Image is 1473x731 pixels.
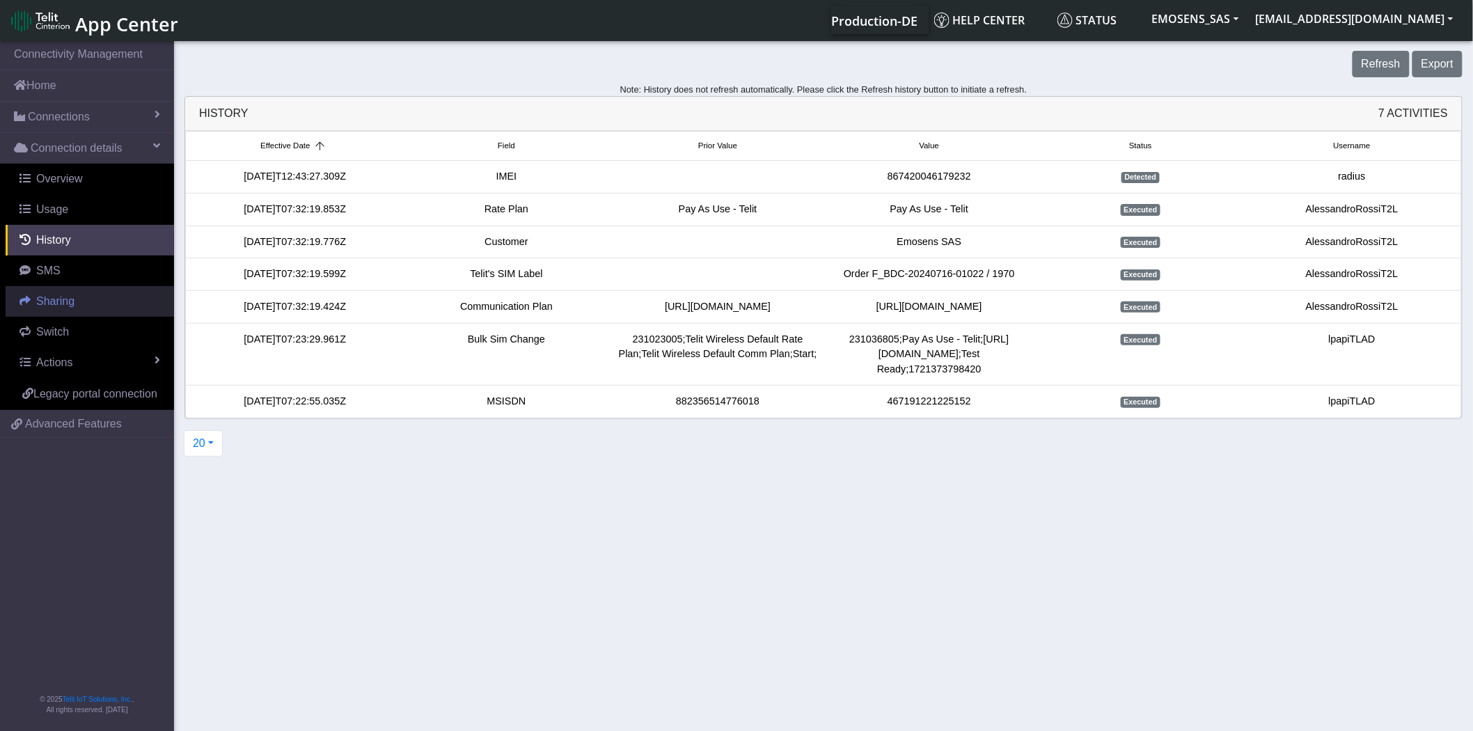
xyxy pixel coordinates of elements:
span: Executed [1121,204,1160,215]
div: [DATE]T07:32:19.776Z [189,235,401,250]
div: AlessandroRossiT2L [1246,202,1458,217]
button: Export [1412,51,1463,77]
div: 867420046179232 [824,169,1035,184]
span: Connections [28,109,90,125]
span: Executed [1121,334,1160,345]
button: [EMAIL_ADDRESS][DOMAIN_NAME] [1247,6,1462,31]
span: Username [1334,140,1371,152]
div: AlessandroRossiT2L [1246,235,1458,250]
span: Advanced Features [25,416,122,432]
span: Status [1057,13,1117,28]
span: App Center [75,11,178,37]
div: Bulk Sim Change [401,332,613,377]
span: Executed [1121,301,1160,313]
div: Pay As Use - Telit [612,202,824,217]
div: [DATE]T12:43:27.309Z [189,169,401,184]
span: Actions [36,356,72,368]
span: SMS [36,265,61,276]
a: Help center [929,6,1052,34]
div: Telit's SIM Label [401,267,613,282]
div: 231023005;Telit Wireless Default Rate Plan;Telit Wireless Default Comm Plan;Start; [612,332,824,377]
span: Overview [36,173,83,184]
span: History [36,234,71,246]
img: knowledge.svg [934,13,950,28]
div: 467191221225152 [824,394,1035,409]
button: EMOSENS_SAS [1144,6,1247,31]
img: logo-telit-cinterion-gw-new.png [11,10,70,32]
span: Help center [934,13,1025,28]
div: AlessandroRossiT2L [1246,267,1458,282]
div: lpapiTLAD [1246,332,1458,377]
span: Effective Date [260,140,310,152]
span: Production-DE [832,13,918,29]
div: AlessandroRossiT2L [1246,299,1458,315]
span: Detected [1121,172,1159,183]
a: History [6,225,174,256]
div: [URL][DOMAIN_NAME] [612,299,824,315]
div: 882356514776018 [612,394,824,409]
span: Value [920,140,940,152]
span: Usage [36,203,68,215]
div: Communication Plan [401,299,613,315]
span: Status [1129,140,1152,152]
a: Switch [6,317,174,347]
span: Sharing [36,295,74,307]
div: Emosens SAS [824,235,1035,250]
a: Telit IoT Solutions, Inc. [63,695,132,703]
button: 20 [184,430,223,457]
div: Rate Plan [401,202,613,217]
span: Prior Value [698,140,737,152]
div: IMEI [401,169,613,184]
button: Refresh [1353,51,1410,77]
a: Overview [6,164,174,194]
a: Sharing [6,286,174,317]
div: 231036805;Pay As Use - Telit;[URL][DOMAIN_NAME];Test Ready;1721373798420 [824,332,1035,377]
div: Pay As Use - Telit [824,202,1035,217]
div: [DATE]T07:32:19.424Z [189,299,401,315]
div: [DATE]T07:32:19.599Z [189,267,401,282]
span: Note: History does not refresh automatically. Please click the Refresh history button to initiate... [620,84,1027,95]
a: Usage [6,194,174,225]
div: History [185,97,1462,131]
div: Customer [401,235,613,250]
div: [DATE]T07:22:55.035Z [189,394,401,409]
span: Connection details [31,140,123,157]
span: 7 Activities [1378,105,1448,122]
span: Executed [1121,237,1160,248]
a: Your current platform instance [831,6,917,34]
span: Field [498,140,515,152]
div: radius [1246,169,1458,184]
a: Actions [6,347,174,378]
a: App Center [11,6,176,36]
div: [DATE]T07:23:29.961Z [189,332,401,377]
img: status.svg [1057,13,1073,28]
a: Status [1052,6,1144,34]
span: Switch [36,326,69,338]
div: Order F_BDC-20240716-01022 / 1970 [824,267,1035,282]
span: Legacy portal connection [33,388,157,400]
div: MSISDN [401,394,613,409]
div: lpapiTLAD [1246,394,1458,409]
span: Executed [1121,397,1160,408]
span: Executed [1121,269,1160,281]
div: [DATE]T07:32:19.853Z [189,202,401,217]
a: SMS [6,256,174,286]
div: [URL][DOMAIN_NAME] [824,299,1035,315]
